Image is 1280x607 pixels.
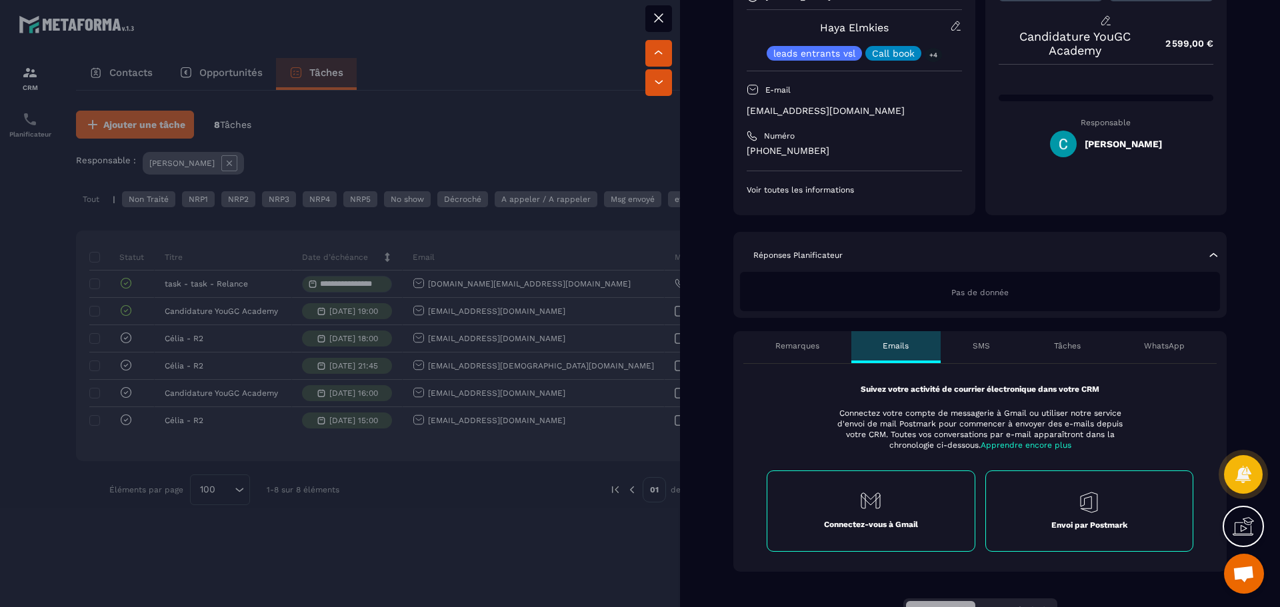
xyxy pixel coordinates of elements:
p: Envoi par Postmark [1051,520,1127,530]
p: Tâches [1054,340,1081,351]
p: Connectez votre compte de messagerie à Gmail ou utiliser notre service d'envoi de mail Postmark p... [829,408,1131,450]
p: leads entrants vsl [773,49,855,58]
p: [PHONE_NUMBER] [747,145,962,157]
p: Call book [872,49,915,58]
p: WhatsApp [1144,340,1185,351]
p: 2 599,00 € [1152,31,1213,57]
p: Numéro [764,131,795,141]
p: Remarques [775,340,819,351]
p: Connectez-vous à Gmail [824,519,918,530]
p: E-mail [765,85,791,95]
span: Pas de donnée [951,288,1009,297]
p: Voir toutes les informations [747,185,962,195]
p: Emails [883,340,909,351]
p: Suivez votre activité de courrier électronique dans votre CRM [767,384,1193,394]
span: Apprendre encore plus [981,440,1071,450]
p: Responsable [999,118,1214,127]
p: [EMAIL_ADDRESS][DOMAIN_NAME] [747,105,962,117]
p: Candidature YouGC Academy [999,29,1153,57]
p: Réponses Planificateur [753,250,843,261]
p: SMS [973,340,990,351]
div: Ouvrir le chat [1224,554,1264,594]
p: +4 [925,48,942,62]
h5: [PERSON_NAME] [1085,139,1162,149]
a: Haya Elmkies [820,21,889,34]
